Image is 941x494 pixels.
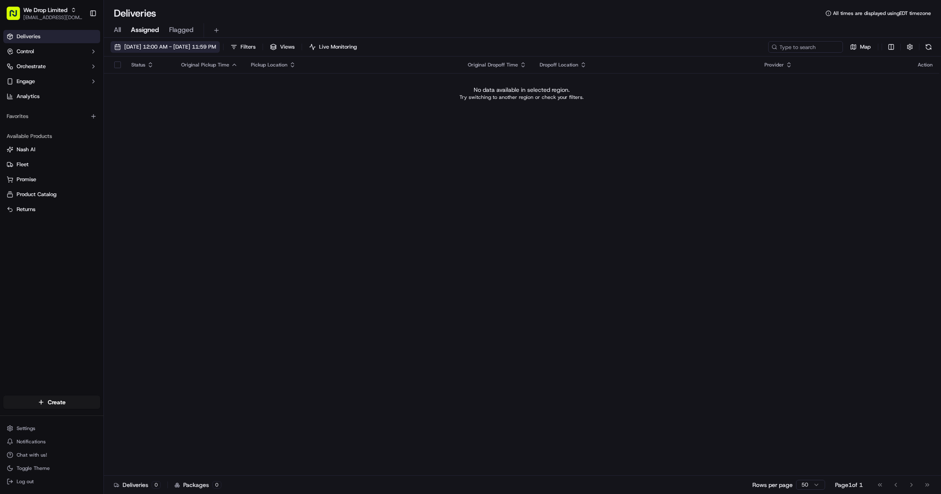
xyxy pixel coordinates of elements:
div: Start new chat [28,80,136,88]
button: Live Monitoring [305,41,361,53]
button: Refresh [923,41,934,53]
span: Pickup Location [251,61,287,68]
div: Available Products [3,130,100,143]
span: [DATE] 12:00 AM - [DATE] 11:59 PM [124,43,216,51]
button: Notifications [3,436,100,447]
span: Product Catalog [17,191,57,198]
span: Filters [241,43,256,51]
div: 💻 [70,122,77,128]
button: Product Catalog [3,188,100,201]
span: Analytics [17,93,39,100]
button: Orchestrate [3,60,100,73]
p: Try switching to another region or check your filters. [459,94,584,101]
span: Knowledge Base [17,121,64,129]
span: Orchestrate [17,63,46,70]
button: Promise [3,173,100,186]
button: [EMAIL_ADDRESS][DOMAIN_NAME] [23,14,83,21]
button: Settings [3,423,100,434]
div: Packages [174,481,221,489]
button: Nash AI [3,143,100,156]
span: Promise [17,176,36,183]
span: Chat with us! [17,452,47,458]
span: Deliveries [17,33,40,40]
img: Nash [8,9,25,25]
div: Page 1 of 1 [835,481,863,489]
button: Returns [3,203,100,216]
div: 0 [212,481,221,489]
span: Toggle Theme [17,465,50,472]
p: Rows per page [752,481,793,489]
input: Got a question? Start typing here... [22,54,150,63]
button: Start new chat [141,82,151,92]
a: Product Catalog [7,191,97,198]
span: Fleet [17,161,29,168]
span: All [114,25,121,35]
a: Nash AI [7,146,97,153]
span: Live Monitoring [319,43,357,51]
button: [DATE] 12:00 AM - [DATE] 11:59 PM [111,41,220,53]
button: Fleet [3,158,100,171]
div: 0 [152,481,161,489]
a: Powered byPylon [59,141,101,147]
a: Promise [7,176,97,183]
span: Settings [17,425,35,432]
span: API Documentation [79,121,133,129]
img: 1736555255976-a54dd68f-1ca7-489b-9aae-adbdc363a1c4 [8,80,23,95]
button: Control [3,45,100,58]
button: Filters [227,41,259,53]
span: Original Dropoff Time [468,61,518,68]
span: Notifications [17,438,46,445]
span: Assigned [131,25,159,35]
a: Fleet [7,161,97,168]
div: Favorites [3,110,100,123]
button: Create [3,396,100,409]
div: Action [918,61,933,68]
h1: Deliveries [114,7,156,20]
button: Chat with us! [3,449,100,461]
span: Control [17,48,34,55]
div: 📗 [8,122,15,128]
button: Toggle Theme [3,462,100,474]
div: We're available if you need us! [28,88,105,95]
a: 📗Knowledge Base [5,118,67,133]
span: Nash AI [17,146,35,153]
p: No data available in selected region. [474,86,570,94]
button: We Drop Limited [23,6,67,14]
button: Engage [3,75,100,88]
button: Views [266,41,298,53]
span: Status [131,61,145,68]
span: Pylon [83,141,101,147]
span: Flagged [169,25,194,35]
input: Type to search [768,41,843,53]
span: Returns [17,206,35,213]
a: Returns [7,206,97,213]
a: 💻API Documentation [67,118,137,133]
button: We Drop Limited[EMAIL_ADDRESS][DOMAIN_NAME] [3,3,86,23]
span: Dropoff Location [540,61,578,68]
button: Map [846,41,875,53]
p: Welcome 👋 [8,34,151,47]
button: Log out [3,476,100,487]
span: Engage [17,78,35,85]
span: All times are displayed using EDT timezone [833,10,931,17]
div: Deliveries [114,481,161,489]
span: Original Pickup Time [181,61,229,68]
span: Views [280,43,295,51]
span: Provider [764,61,784,68]
span: Create [48,398,66,406]
span: Log out [17,478,34,485]
a: Deliveries [3,30,100,43]
a: Analytics [3,90,100,103]
span: Map [860,43,871,51]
